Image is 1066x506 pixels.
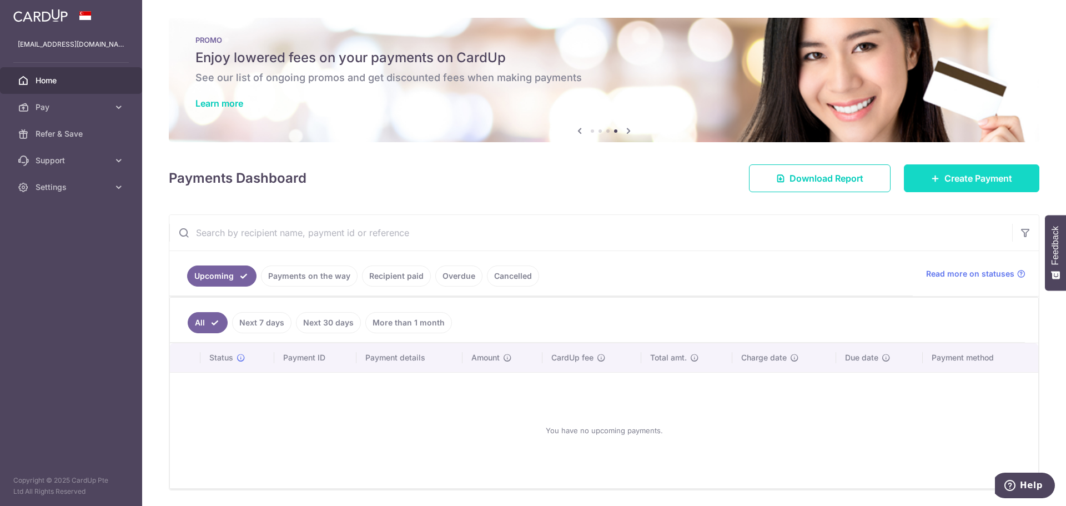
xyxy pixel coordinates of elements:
h5: Enjoy lowered fees on your payments on CardUp [195,49,1013,67]
img: CardUp [13,9,68,22]
th: Payment details [356,343,463,372]
a: Learn more [195,98,243,109]
a: Create Payment [904,164,1039,192]
span: Refer & Save [36,128,109,139]
a: Next 30 days [296,312,361,333]
span: Total amt. [650,352,687,363]
input: Search by recipient name, payment id or reference [169,215,1012,251]
div: You have no upcoming payments. [183,382,1025,479]
span: Read more on statuses [926,268,1014,279]
span: Charge date [741,352,787,363]
span: Amount [471,352,500,363]
a: Download Report [749,164,891,192]
a: Payments on the way [261,265,358,287]
span: Home [36,75,109,86]
a: Overdue [435,265,482,287]
span: Feedback [1050,226,1060,265]
span: Support [36,155,109,166]
span: Settings [36,182,109,193]
img: Latest Promos banner [169,18,1039,142]
a: More than 1 month [365,312,452,333]
button: Feedback - Show survey [1045,215,1066,290]
h4: Payments Dashboard [169,168,306,188]
span: Status [209,352,233,363]
span: Create Payment [944,172,1012,185]
span: CardUp fee [551,352,594,363]
p: [EMAIL_ADDRESS][DOMAIN_NAME] [18,39,124,50]
p: PROMO [195,36,1013,44]
a: Read more on statuses [926,268,1025,279]
a: Upcoming [187,265,257,287]
iframe: Opens a widget where you can find more information [995,473,1055,500]
a: Recipient paid [362,265,431,287]
a: All [188,312,228,333]
a: Cancelled [487,265,539,287]
span: Due date [845,352,878,363]
h6: See our list of ongoing promos and get discounted fees when making payments [195,71,1013,84]
span: Download Report [790,172,863,185]
th: Payment method [923,343,1038,372]
th: Payment ID [274,343,356,372]
span: Pay [36,102,109,113]
a: Next 7 days [232,312,291,333]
